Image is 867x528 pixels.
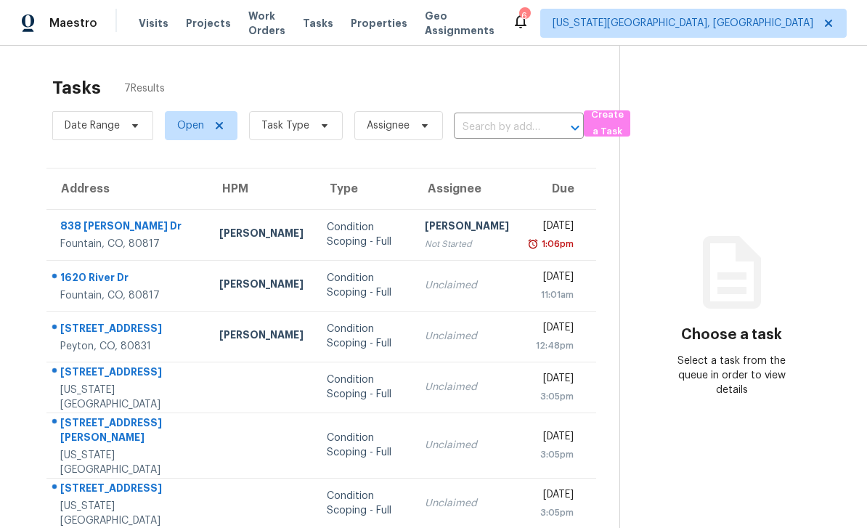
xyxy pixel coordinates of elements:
span: Create a Task [591,107,623,140]
span: Task Type [261,118,309,133]
span: Maestro [49,16,97,31]
span: Date Range [65,118,120,133]
div: [DATE] [532,429,574,447]
div: Condition Scoping - Full [327,373,402,402]
div: Unclaimed [425,329,509,344]
h2: Tasks [52,81,101,95]
div: Not Started [425,237,509,251]
span: Work Orders [248,9,285,38]
div: 3:05pm [532,389,574,404]
div: Unclaimed [425,380,509,394]
div: 1620 River Dr [60,270,196,288]
div: [DATE] [532,269,574,288]
span: Open [177,118,204,133]
div: Condition Scoping - Full [327,220,402,249]
div: [PERSON_NAME] [219,328,304,346]
div: 11:01am [532,288,574,302]
div: [STREET_ADDRESS][PERSON_NAME] [60,415,196,448]
th: HPM [208,168,315,209]
span: Properties [351,16,407,31]
th: Assignee [413,168,521,209]
img: Overdue Alarm Icon [527,237,539,251]
span: Tasks [303,18,333,28]
th: Due [521,168,596,209]
div: Unclaimed [425,438,509,452]
div: 12:48pm [532,338,574,353]
button: Open [565,118,585,138]
div: Unclaimed [425,496,509,511]
div: Select a task from the queue in order to view details [676,354,788,397]
div: Fountain, CO, 80817 [60,237,196,251]
th: Type [315,168,413,209]
div: Condition Scoping - Full [327,431,402,460]
div: [STREET_ADDRESS] [60,321,196,339]
div: 1:06pm [539,237,574,251]
span: Assignee [367,118,410,133]
div: [DATE] [532,219,574,237]
div: 838 [PERSON_NAME] Dr [60,219,196,237]
button: Create a Task [584,110,630,137]
span: [US_STATE][GEOGRAPHIC_DATA], [GEOGRAPHIC_DATA] [553,16,813,31]
div: 6 [519,9,529,23]
span: Visits [139,16,168,31]
span: Projects [186,16,231,31]
div: Fountain, CO, 80817 [60,288,196,303]
div: [STREET_ADDRESS] [60,481,196,499]
div: [US_STATE][GEOGRAPHIC_DATA] [60,499,196,528]
div: Condition Scoping - Full [327,489,402,518]
div: [PERSON_NAME] [219,277,304,295]
div: Condition Scoping - Full [327,322,402,351]
div: Peyton, CO, 80831 [60,339,196,354]
div: Unclaimed [425,278,509,293]
div: [US_STATE][GEOGRAPHIC_DATA] [60,383,196,412]
span: Geo Assignments [425,9,494,38]
div: [DATE] [532,487,574,505]
div: 3:05pm [532,447,574,462]
div: [PERSON_NAME] [219,226,304,244]
input: Search by address [454,116,543,139]
th: Address [46,168,208,209]
h3: Choose a task [681,328,782,342]
div: [DATE] [532,320,574,338]
div: 3:05pm [532,505,574,520]
div: [DATE] [532,371,574,389]
div: [STREET_ADDRESS] [60,365,196,383]
div: [US_STATE][GEOGRAPHIC_DATA] [60,448,196,477]
div: Condition Scoping - Full [327,271,402,300]
span: 7 Results [124,81,165,96]
div: [PERSON_NAME] [425,219,509,237]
